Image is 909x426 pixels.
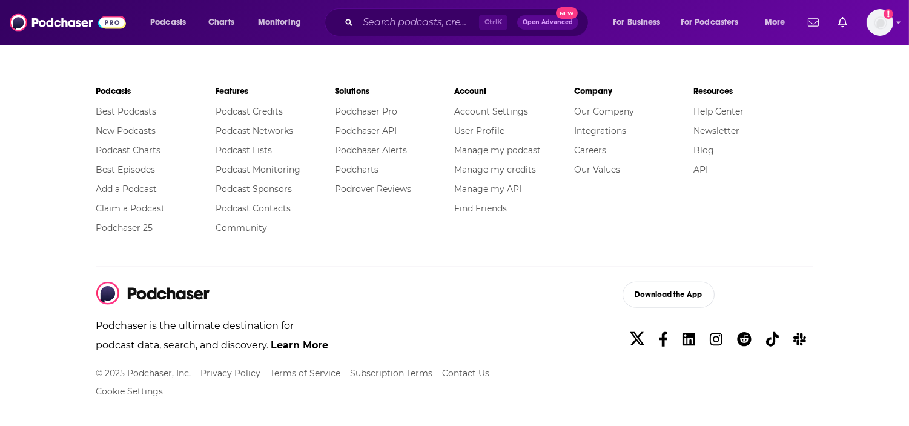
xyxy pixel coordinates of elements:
[693,164,708,175] a: API
[351,368,433,379] a: Subscription Terms
[454,125,504,136] a: User Profile
[216,203,291,214] a: Podcast Contacts
[96,125,156,136] a: New Podcasts
[200,13,242,32] a: Charts
[625,326,649,353] a: X/Twitter
[673,13,756,32] button: open menu
[216,145,272,156] a: Podcast Lists
[96,203,165,214] a: Claim a Podcast
[96,387,164,397] button: Cookie Settings
[756,13,801,32] button: open menu
[208,14,234,31] span: Charts
[833,12,852,33] a: Show notifications dropdown
[454,145,541,156] a: Manage my podcast
[556,7,578,19] span: New
[216,81,335,102] li: Features
[705,326,727,353] a: Instagram
[678,326,700,353] a: Linkedin
[336,8,600,36] div: Search podcasts, credits, & more...
[96,365,191,382] li: © 2025 Podchaser, Inc.
[654,326,673,353] a: Facebook
[250,13,317,32] button: open menu
[335,81,454,102] li: Solutions
[693,145,714,156] a: Blog
[574,106,634,117] a: Our Company
[761,326,784,353] a: TikTok
[216,125,293,136] a: Podcast Networks
[884,9,893,19] svg: Add a profile image
[732,326,756,353] a: Reddit
[216,164,300,175] a: Podcast Monitoring
[623,282,715,308] button: Download the App
[96,184,157,195] a: Add a Podcast
[443,368,490,379] a: Contact Us
[867,9,893,36] span: Logged in as ABolliger
[335,164,378,175] a: Podcharts
[604,13,676,32] button: open menu
[613,14,661,31] span: For Business
[271,339,329,351] a: Learn More
[216,222,267,233] a: Community
[479,15,507,30] span: Ctrl K
[10,11,126,34] img: Podchaser - Follow, Share and Rate Podcasts
[454,203,507,214] a: Find Friends
[803,12,824,33] a: Show notifications dropdown
[96,145,161,156] a: Podcast Charts
[335,184,411,195] a: Podrover Reviews
[96,106,157,117] a: Best Podcasts
[454,184,521,195] a: Manage my API
[335,125,397,136] a: Podchaser API
[574,125,626,136] a: Integrations
[574,145,606,156] a: Careers
[96,81,216,102] li: Podcasts
[517,15,578,30] button: Open AdvancedNew
[454,106,528,117] a: Account Settings
[523,19,573,25] span: Open Advanced
[96,282,210,305] img: Podchaser - Follow, Share and Rate Podcasts
[681,14,739,31] span: For Podcasters
[765,14,785,31] span: More
[454,81,573,102] li: Account
[867,9,893,36] button: Show profile menu
[335,145,407,156] a: Podchaser Alerts
[867,9,893,36] img: User Profile
[258,14,301,31] span: Monitoring
[96,222,153,233] a: Podchaser 25
[216,106,283,117] a: Podcast Credits
[574,81,693,102] li: Company
[271,368,341,379] a: Terms of Service
[96,164,156,175] a: Best Episodes
[216,184,292,195] a: Podcast Sponsors
[142,13,202,32] button: open menu
[693,81,813,102] li: Resources
[96,316,331,365] p: Podchaser is the ultimate destination for podcast data, search, and discovery.
[693,125,739,136] a: Newsletter
[454,164,536,175] a: Manage my credits
[150,14,186,31] span: Podcasts
[335,106,397,117] a: Podchaser Pro
[358,13,479,32] input: Search podcasts, credits, & more...
[201,368,261,379] a: Privacy Policy
[693,106,744,117] a: Help Center
[788,326,811,353] a: Slack
[574,164,620,175] a: Our Values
